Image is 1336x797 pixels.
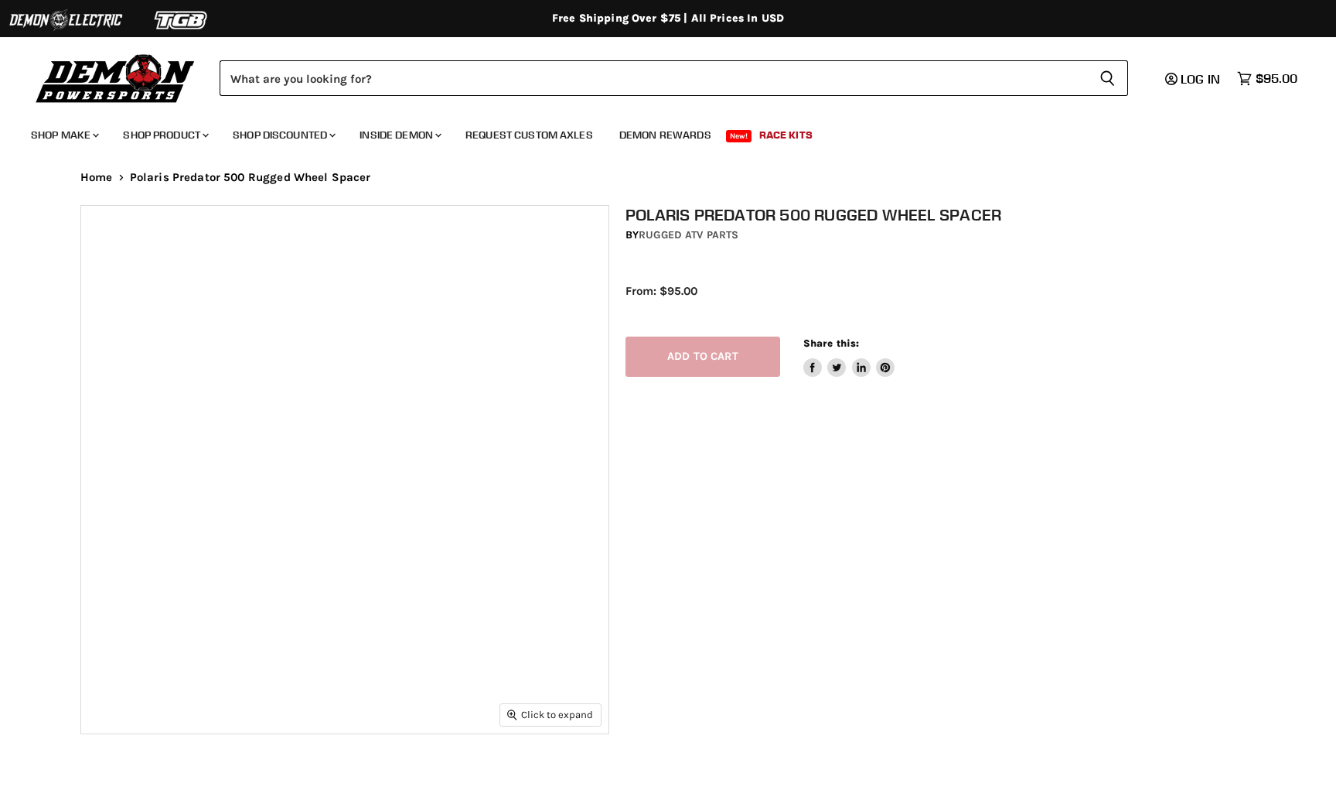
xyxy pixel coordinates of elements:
ul: Main menu [19,113,1293,151]
span: Log in [1181,71,1220,87]
span: $95.00 [1256,71,1297,86]
aside: Share this: [803,337,895,378]
a: Demon Rewards [608,119,723,151]
span: Polaris Predator 500 Rugged Wheel Spacer [130,171,371,184]
a: Inside Demon [348,119,451,151]
span: Share this: [803,337,859,349]
h1: Polaris Predator 500 Rugged Wheel Spacer [625,205,1272,224]
nav: Breadcrumbs [49,171,1287,184]
a: Request Custom Axles [454,119,605,151]
div: Free Shipping Over $75 | All Prices In USD [49,12,1287,26]
a: Shop Product [111,119,218,151]
span: Click to expand [507,709,593,720]
a: $95.00 [1229,67,1305,90]
div: by [625,227,1272,244]
a: Race Kits [748,119,824,151]
a: Log in [1158,72,1229,86]
input: Search [220,60,1087,96]
span: From: $95.00 [625,284,697,298]
span: New! [726,130,752,142]
img: Demon Powersports [31,50,200,105]
a: Shop Make [19,119,108,151]
button: Click to expand [500,704,601,725]
a: Home [80,171,113,184]
button: Search [1087,60,1128,96]
img: Demon Electric Logo 2 [8,5,124,35]
form: Product [220,60,1128,96]
a: Shop Discounted [221,119,345,151]
a: Rugged ATV Parts [639,228,738,241]
img: TGB Logo 2 [124,5,240,35]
